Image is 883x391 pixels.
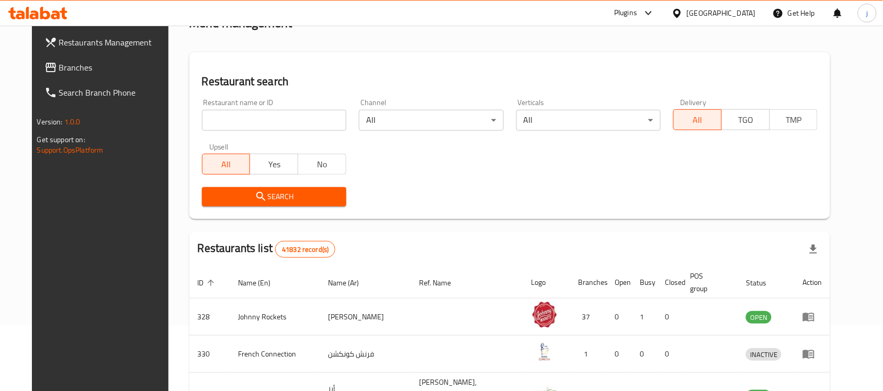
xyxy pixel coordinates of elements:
span: Version: [37,115,63,129]
a: Search Branch Phone [36,80,179,105]
a: Branches [36,55,179,80]
span: 1.0.0 [64,115,81,129]
button: Search [202,187,346,206]
th: Branches [570,267,607,298]
span: All [678,112,718,128]
button: TGO [721,109,770,130]
td: 0 [607,336,632,373]
td: 328 [189,298,230,336]
td: 1 [632,298,657,336]
label: Upsell [209,143,229,151]
span: Search Branch Phone [59,86,171,99]
span: j [866,7,868,19]
label: Delivery [681,99,707,106]
span: OPEN [746,312,772,324]
div: Total records count [275,241,335,258]
td: 330 [189,336,230,373]
td: French Connection [230,336,320,373]
div: All [516,110,661,131]
td: 0 [657,336,682,373]
span: Name (Ar) [328,277,372,289]
a: Support.OpsPlatform [37,143,104,157]
button: Yes [250,154,298,175]
img: Johnny Rockets [531,302,558,328]
span: TGO [726,112,766,128]
div: Export file [801,237,826,262]
th: Busy [632,267,657,298]
td: 0 [607,298,632,336]
span: ID [198,277,218,289]
div: OPEN [746,311,772,324]
span: All [207,157,246,172]
div: Menu [802,310,822,323]
th: Logo [523,267,570,298]
td: فرنش كونكشن [320,336,411,373]
th: Open [607,267,632,298]
th: Action [794,267,830,298]
button: No [298,154,346,175]
button: All [673,109,722,130]
h2: Menu management [189,15,292,31]
a: Restaurants Management [36,30,179,55]
th: Closed [657,267,682,298]
span: INACTIVE [746,349,782,361]
span: Name (En) [239,277,285,289]
div: INACTIVE [746,348,782,361]
span: Search [210,190,338,203]
span: Status [746,277,780,289]
span: Ref. Name [419,277,465,289]
button: All [202,154,251,175]
td: [PERSON_NAME] [320,298,411,336]
span: Restaurants Management [59,36,171,49]
span: 41832 record(s) [276,245,335,255]
span: Yes [254,157,294,172]
button: TMP [769,109,818,130]
span: POS group [690,270,726,295]
td: 1 [570,336,607,373]
h2: Restaurants list [198,240,336,258]
h2: Restaurant search [202,74,818,89]
div: All [359,110,503,131]
input: Search for restaurant name or ID.. [202,110,346,131]
td: 0 [632,336,657,373]
span: No [302,157,342,172]
div: Plugins [614,7,637,19]
td: 0 [657,298,682,336]
div: Menu [802,348,822,360]
img: French Connection [531,339,558,365]
span: Branches [59,61,171,74]
div: [GEOGRAPHIC_DATA] [687,7,756,19]
td: 37 [570,298,607,336]
td: Johnny Rockets [230,298,320,336]
span: TMP [774,112,814,128]
span: Get support on: [37,133,85,146]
